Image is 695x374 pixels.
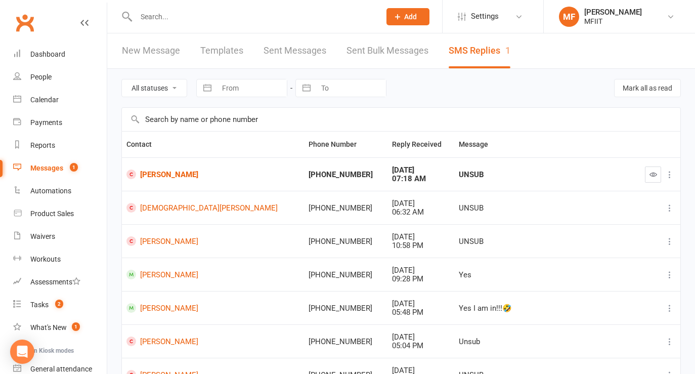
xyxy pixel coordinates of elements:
div: Product Sales [30,210,74,218]
a: Workouts [13,248,107,271]
div: General attendance [30,365,92,373]
div: Payments [30,118,62,127]
div: [DATE] [392,333,450,342]
input: From [216,79,287,97]
a: New Message [122,33,180,68]
div: Waivers [30,232,55,240]
div: Open Intercom Messenger [10,340,34,364]
div: Dashboard [30,50,65,58]
a: Tasks 2 [13,294,107,316]
div: 10:58 PM [392,241,450,250]
div: MFIIT [584,17,642,26]
a: Automations [13,180,107,202]
a: Assessments [13,271,107,294]
div: Yes I am in!!!🤣 [459,304,630,313]
div: [PHONE_NUMBER] [309,204,383,213]
div: UNSUB [459,237,630,246]
div: Workouts [30,255,61,263]
a: [PERSON_NAME] [126,337,299,346]
a: Reports [13,134,107,157]
div: 09:28 PM [392,275,450,283]
a: Sent Messages [264,33,326,68]
a: [PERSON_NAME] [126,270,299,279]
div: 05:04 PM [392,342,450,350]
span: 1 [72,322,80,331]
a: [PERSON_NAME] [126,236,299,246]
input: Search... [133,10,373,24]
div: Assessments [30,278,80,286]
input: Search by name or phone number [122,108,680,131]
div: [DATE] [392,199,450,208]
div: [PHONE_NUMBER] [309,171,383,179]
div: Calendar [30,96,59,104]
a: What's New1 [13,316,107,339]
div: [PERSON_NAME] [584,8,642,17]
th: Reply Received [387,132,454,157]
div: [DATE] [392,266,450,275]
div: [PHONE_NUMBER] [309,304,383,313]
th: Contact [122,132,304,157]
a: Sent Bulk Messages [346,33,428,68]
th: Message [454,132,635,157]
div: [DATE] [392,233,450,241]
div: UNSUB [459,171,630,179]
div: 05:48 PM [392,308,450,317]
a: Templates [200,33,243,68]
div: Messages [30,164,63,172]
a: Clubworx [12,10,37,35]
div: Unsub [459,338,630,346]
div: Automations [30,187,71,195]
div: [DATE] [392,166,450,175]
div: What's New [30,323,67,331]
a: Payments [13,111,107,134]
a: [PERSON_NAME] [126,170,299,179]
a: Waivers [13,225,107,248]
span: Settings [471,5,499,28]
th: Phone Number [304,132,387,157]
div: Yes [459,271,630,279]
div: Tasks [30,301,49,309]
div: [DATE] [392,300,450,308]
button: Add [386,8,429,25]
a: Calendar [13,89,107,111]
div: [PHONE_NUMBER] [309,237,383,246]
div: 1 [505,45,510,56]
button: Mark all as read [614,79,681,97]
div: UNSUB [459,204,630,213]
input: To [316,79,386,97]
div: 07:18 AM [392,175,450,183]
div: Reports [30,141,55,149]
a: Messages 1 [13,157,107,180]
div: 06:32 AM [392,208,450,217]
div: People [30,73,52,81]
a: [DEMOGRAPHIC_DATA][PERSON_NAME] [126,203,299,213]
div: [PHONE_NUMBER] [309,271,383,279]
span: 1 [70,163,78,172]
a: People [13,66,107,89]
a: SMS Replies1 [449,33,510,68]
a: [PERSON_NAME] [126,303,299,313]
a: Product Sales [13,202,107,225]
span: 2 [55,300,63,308]
span: Add [404,13,417,21]
a: Dashboard [13,43,107,66]
div: [PHONE_NUMBER] [309,338,383,346]
div: MF [559,7,579,27]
